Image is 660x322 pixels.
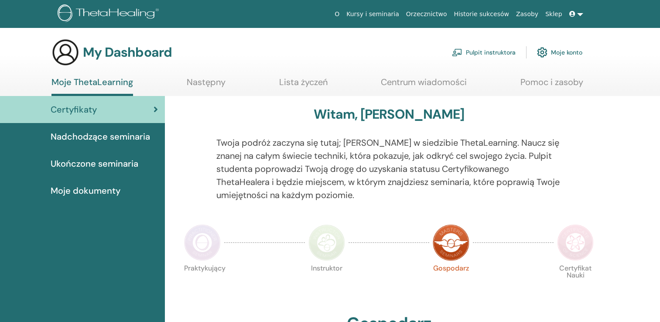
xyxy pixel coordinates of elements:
[451,6,513,22] a: Historie sukcesów
[433,224,469,261] img: Master
[542,6,565,22] a: Sklep
[452,48,462,56] img: chalkboard-teacher.svg
[51,103,97,116] span: Certyfikaty
[433,265,469,301] p: Gospodarz
[557,265,594,301] p: Certyfikat Nauki
[403,6,451,22] a: Orzecznictwo
[51,130,150,143] span: Nadchodzące seminaria
[58,4,162,24] img: logo.png
[184,265,221,301] p: Praktykujący
[308,265,345,301] p: Instruktor
[520,77,583,94] a: Pomoc i zasoby
[537,43,582,62] a: Moje konto
[51,38,79,66] img: generic-user-icon.jpg
[343,6,403,22] a: Kursy i seminaria
[187,77,226,94] a: Następny
[513,6,542,22] a: Zasoby
[452,43,516,62] a: Pulpit instruktora
[331,6,343,22] a: O
[83,45,172,60] h3: My Dashboard
[184,224,221,261] img: Practitioner
[51,157,138,170] span: Ukończone seminaria
[51,184,120,197] span: Moje dokumenty
[216,136,561,202] p: Twoja podróż zaczyna się tutaj; [PERSON_NAME] w siedzibie ThetaLearning. Naucz się znanej na cały...
[537,45,547,60] img: cog.svg
[308,224,345,261] img: Instructor
[557,224,594,261] img: Certificate of Science
[51,77,133,96] a: Moje ThetaLearning
[279,77,328,94] a: Lista życzeń
[381,77,467,94] a: Centrum wiadomości
[314,106,464,122] h3: Witam, [PERSON_NAME]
